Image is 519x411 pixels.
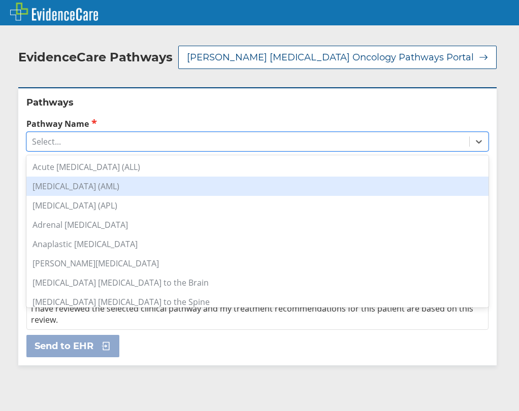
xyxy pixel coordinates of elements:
div: Adrenal [MEDICAL_DATA] [26,215,489,234]
label: Pathway Name [26,118,489,129]
div: [PERSON_NAME][MEDICAL_DATA] [26,254,489,273]
div: Acute [MEDICAL_DATA] (ALL) [26,157,489,177]
h2: EvidenceCare Pathways [18,50,173,65]
span: I have reviewed the selected clinical pathway and my treatment recommendations for this patient a... [31,303,473,325]
span: Send to EHR [35,340,93,352]
div: [MEDICAL_DATA] (AML) [26,177,489,196]
img: EvidenceCare [10,3,98,21]
div: Anaplastic [MEDICAL_DATA] [26,234,489,254]
h2: Pathways [26,96,489,109]
button: Send to EHR [26,335,119,357]
button: [PERSON_NAME] [MEDICAL_DATA] Oncology Pathways Portal [178,46,497,69]
div: [MEDICAL_DATA] [MEDICAL_DATA] to the Brain [26,273,489,292]
div: Select... [32,136,61,147]
div: [MEDICAL_DATA] [MEDICAL_DATA] to the Spine [26,292,489,312]
div: [MEDICAL_DATA] (APL) [26,196,489,215]
span: [PERSON_NAME] [MEDICAL_DATA] Oncology Pathways Portal [187,51,474,63]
